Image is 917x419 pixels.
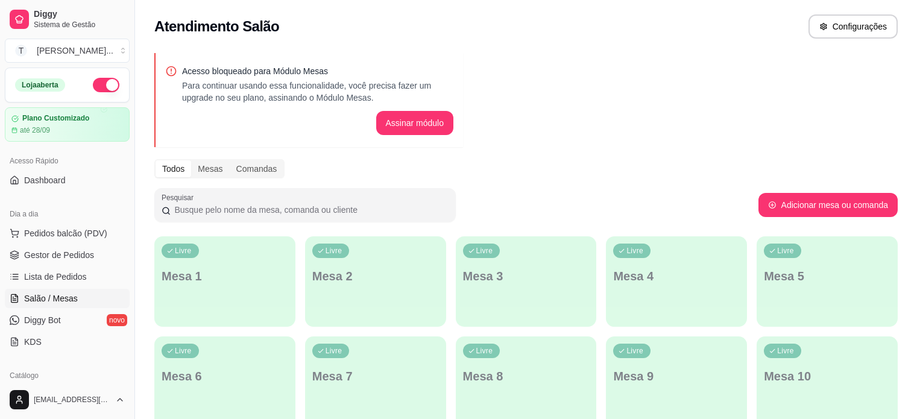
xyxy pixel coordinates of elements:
[5,310,130,330] a: Diggy Botnovo
[175,246,192,256] p: Livre
[162,368,288,385] p: Mesa 6
[162,192,198,203] label: Pesquisar
[5,366,130,385] div: Catálogo
[175,346,192,356] p: Livre
[22,114,89,123] article: Plano Customizado
[626,246,643,256] p: Livre
[34,20,125,30] span: Sistema de Gestão
[606,236,747,327] button: LivreMesa 4
[15,45,27,57] span: T
[758,193,898,217] button: Adicionar mesa ou comanda
[5,204,130,224] div: Dia a dia
[34,9,125,20] span: Diggy
[312,368,439,385] p: Mesa 7
[5,39,130,63] button: Select a team
[24,271,87,283] span: Lista de Pedidos
[456,236,597,327] button: LivreMesa 3
[5,224,130,243] button: Pedidos balcão (PDV)
[154,17,279,36] h2: Atendimento Salão
[182,80,453,104] p: Para continuar usando essa funcionalidade, você precisa fazer um upgrade no seu plano, assinando ...
[5,5,130,34] a: DiggySistema de Gestão
[376,111,454,135] button: Assinar módulo
[5,267,130,286] a: Lista de Pedidos
[5,151,130,171] div: Acesso Rápido
[24,227,107,239] span: Pedidos balcão (PDV)
[613,368,740,385] p: Mesa 9
[5,245,130,265] a: Gestor de Pedidos
[37,45,113,57] div: [PERSON_NAME] ...
[154,236,295,327] button: LivreMesa 1
[171,204,449,216] input: Pesquisar
[757,236,898,327] button: LivreMesa 5
[305,236,446,327] button: LivreMesa 2
[5,385,130,414] button: [EMAIL_ADDRESS][DOMAIN_NAME]
[5,107,130,142] a: Plano Customizadoaté 28/09
[156,160,191,177] div: Todos
[777,346,794,356] p: Livre
[476,246,493,256] p: Livre
[93,78,119,92] button: Alterar Status
[764,268,890,285] p: Mesa 5
[230,160,284,177] div: Comandas
[34,395,110,405] span: [EMAIL_ADDRESS][DOMAIN_NAME]
[24,292,78,304] span: Salão / Mesas
[476,346,493,356] p: Livre
[326,246,342,256] p: Livre
[24,336,42,348] span: KDS
[24,249,94,261] span: Gestor de Pedidos
[764,368,890,385] p: Mesa 10
[463,268,590,285] p: Mesa 3
[15,78,65,92] div: Loja aberta
[20,125,50,135] article: até 28/09
[312,268,439,285] p: Mesa 2
[162,268,288,285] p: Mesa 1
[463,368,590,385] p: Mesa 8
[5,289,130,308] a: Salão / Mesas
[182,65,453,77] p: Acesso bloqueado para Módulo Mesas
[613,268,740,285] p: Mesa 4
[24,314,61,326] span: Diggy Bot
[191,160,229,177] div: Mesas
[777,246,794,256] p: Livre
[808,14,898,39] button: Configurações
[626,346,643,356] p: Livre
[326,346,342,356] p: Livre
[5,332,130,351] a: KDS
[5,171,130,190] a: Dashboard
[24,174,66,186] span: Dashboard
